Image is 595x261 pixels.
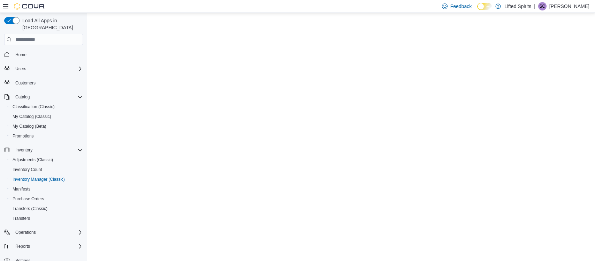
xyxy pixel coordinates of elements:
button: Inventory [13,146,35,154]
button: Transfers (Classic) [7,204,86,214]
button: Operations [1,228,86,237]
button: Inventory Count [7,165,86,174]
span: Reports [13,242,83,251]
a: Inventory Count [10,165,45,174]
span: Classification (Classic) [13,104,55,110]
a: Transfers [10,214,33,223]
a: Transfers (Classic) [10,204,50,213]
button: Operations [13,228,39,237]
a: Promotions [10,132,37,140]
span: Purchase Orders [10,195,83,203]
p: [PERSON_NAME] [549,2,589,10]
span: SC [540,2,546,10]
span: Customers [15,80,36,86]
span: Users [15,66,26,72]
span: Inventory Count [13,167,42,172]
span: Adjustments (Classic) [10,156,83,164]
button: Classification (Classic) [7,102,86,112]
span: Transfers [13,216,30,221]
span: Inventory Count [10,165,83,174]
button: Customers [1,78,86,88]
button: Inventory Manager (Classic) [7,174,86,184]
span: Transfers [10,214,83,223]
a: Adjustments (Classic) [10,156,56,164]
p: Lifted Spirits [504,2,531,10]
span: Purchase Orders [13,196,44,202]
span: My Catalog (Beta) [10,122,83,130]
span: Inventory [13,146,83,154]
span: Feedback [450,3,472,10]
button: Reports [1,241,86,251]
img: Cova [14,3,45,10]
a: Home [13,51,29,59]
button: My Catalog (Classic) [7,112,86,121]
span: Inventory Manager (Classic) [10,175,83,184]
span: Operations [15,230,36,235]
a: Purchase Orders [10,195,47,203]
button: Promotions [7,131,86,141]
div: Sarah Colbert [538,2,547,10]
span: Inventory Manager (Classic) [13,177,65,182]
button: Catalog [1,92,86,102]
button: Home [1,49,86,59]
span: Catalog [13,93,83,101]
span: Operations [13,228,83,237]
span: Adjustments (Classic) [13,157,53,163]
button: Catalog [13,93,32,101]
button: Adjustments (Classic) [7,155,86,165]
span: My Catalog (Beta) [13,124,46,129]
button: Users [1,64,86,74]
span: Classification (Classic) [10,103,83,111]
button: Purchase Orders [7,194,86,204]
a: Classification (Classic) [10,103,58,111]
button: Users [13,65,29,73]
span: My Catalog (Classic) [13,114,51,119]
button: Manifests [7,184,86,194]
span: Manifests [10,185,83,193]
button: Transfers [7,214,86,223]
a: Manifests [10,185,33,193]
a: Inventory Manager (Classic) [10,175,68,184]
span: Promotions [13,133,34,139]
span: My Catalog (Classic) [10,112,83,121]
a: My Catalog (Classic) [10,112,54,121]
button: My Catalog (Beta) [7,121,86,131]
span: Home [15,52,26,58]
p: | [534,2,535,10]
span: Catalog [15,94,30,100]
span: Home [13,50,83,59]
span: Customers [13,79,83,87]
a: My Catalog (Beta) [10,122,49,130]
span: Inventory [15,147,32,153]
button: Inventory [1,145,86,155]
span: Transfers (Classic) [10,204,83,213]
span: Manifests [13,186,30,192]
a: Customers [13,79,38,87]
span: Load All Apps in [GEOGRAPHIC_DATA] [20,17,83,31]
span: Reports [15,244,30,249]
span: Promotions [10,132,83,140]
input: Dark Mode [477,3,492,10]
button: Reports [13,242,33,251]
span: Transfers (Classic) [13,206,47,211]
span: Users [13,65,83,73]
